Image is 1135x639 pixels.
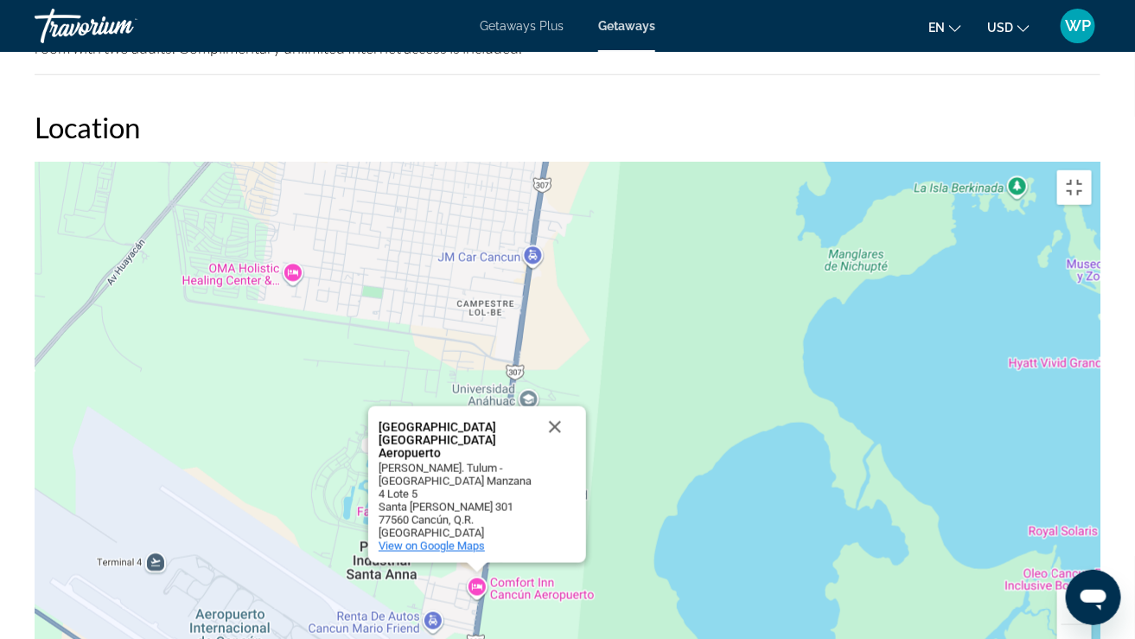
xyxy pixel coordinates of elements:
button: Close [534,406,576,448]
h2: Location [35,110,1100,144]
div: 77560 Cancún, Q.R. [379,514,534,527]
button: Change currency [987,15,1030,40]
iframe: Button to launch messaging window [1066,570,1121,625]
span: en [928,21,945,35]
button: Zoom in [1057,590,1092,624]
div: [PERSON_NAME]. Tulum - [GEOGRAPHIC_DATA] Manzana 4 Lote 5 [379,462,534,501]
a: View on Google Maps [379,540,485,553]
button: User Menu [1055,8,1100,44]
button: Toggle fullscreen view [1057,170,1092,205]
span: WP [1065,17,1091,35]
a: Getaways Plus [480,19,564,33]
a: Travorium [35,3,207,48]
span: USD [987,21,1013,35]
div: Santa [PERSON_NAME] 301 [379,501,534,514]
div: Comfort Inn Cancún Aeropuerto [368,406,586,563]
div: [GEOGRAPHIC_DATA] [GEOGRAPHIC_DATA] Aeropuerto [379,421,534,460]
div: [GEOGRAPHIC_DATA] [379,527,534,540]
a: Getaways [598,19,655,33]
button: Change language [928,15,961,40]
